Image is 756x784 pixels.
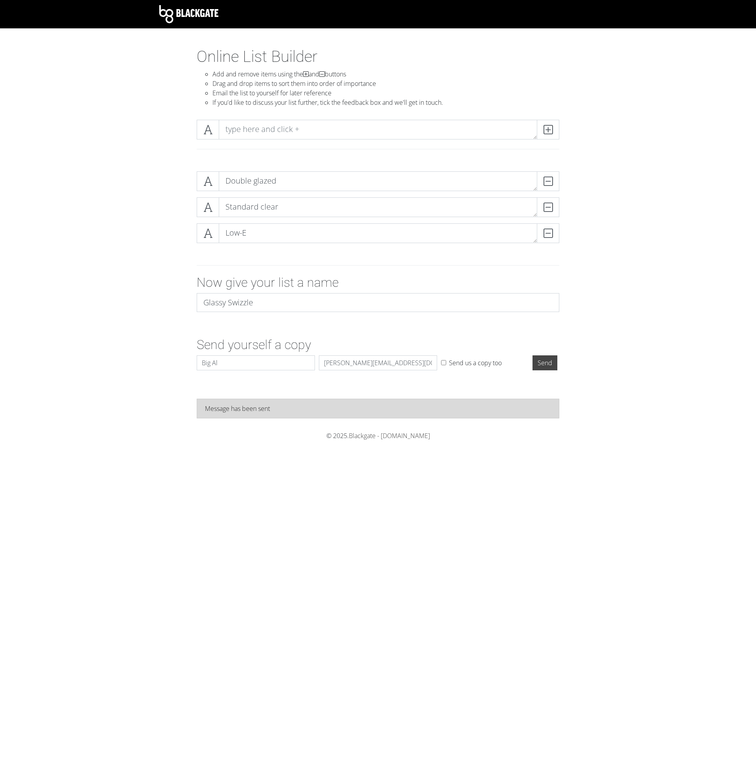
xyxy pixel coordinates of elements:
[319,355,437,370] input: Email Address
[159,431,597,440] div: © 2025.
[197,355,315,370] input: Name
[212,88,559,98] li: Email the list to yourself for later reference
[197,337,559,352] h2: Send yourself a copy
[212,98,559,107] li: If you'd like to discuss your list further, tick the feedback box and we'll get in touch.
[449,358,502,368] label: Send us a copy too
[212,69,559,79] li: Add and remove items using the and buttons
[197,47,559,66] h1: Online List Builder
[212,79,559,88] li: Drag and drop items to sort them into order of importance
[205,404,551,413] div: Message has been sent
[197,275,559,290] h2: Now give your list a name
[197,293,559,312] input: My amazing list...
[533,355,557,370] input: Send
[159,5,218,23] img: Blackgate
[349,431,430,440] a: Blackgate - [DOMAIN_NAME]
